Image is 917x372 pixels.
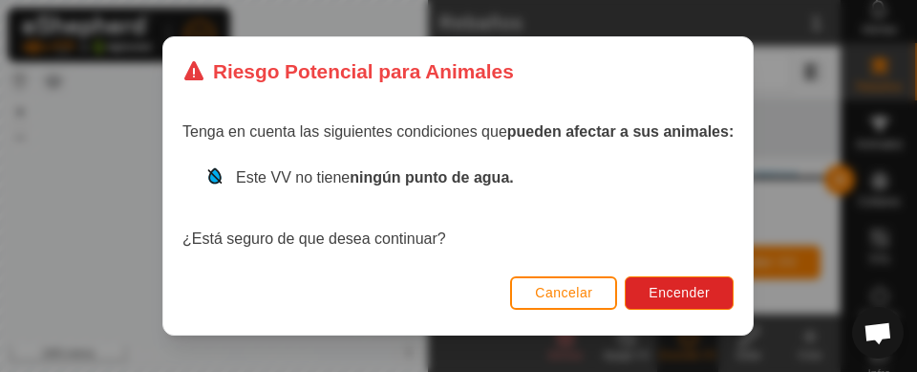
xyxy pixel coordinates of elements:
[236,169,514,186] span: Este VV no tiene
[650,285,711,300] span: Encender
[182,123,734,140] span: Tenga en cuenta las siguientes condiciones que
[351,169,515,186] strong: ningún punto de agua.
[852,307,904,359] div: Chat abierto
[511,276,618,310] button: Cancelar
[626,276,735,310] button: Encender
[507,123,734,140] strong: pueden afectar a sus animales:
[182,56,514,86] div: Riesgo Potencial para Animales
[536,285,593,300] span: Cancelar
[182,166,734,251] div: ¿Está seguro de que desea continuar?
